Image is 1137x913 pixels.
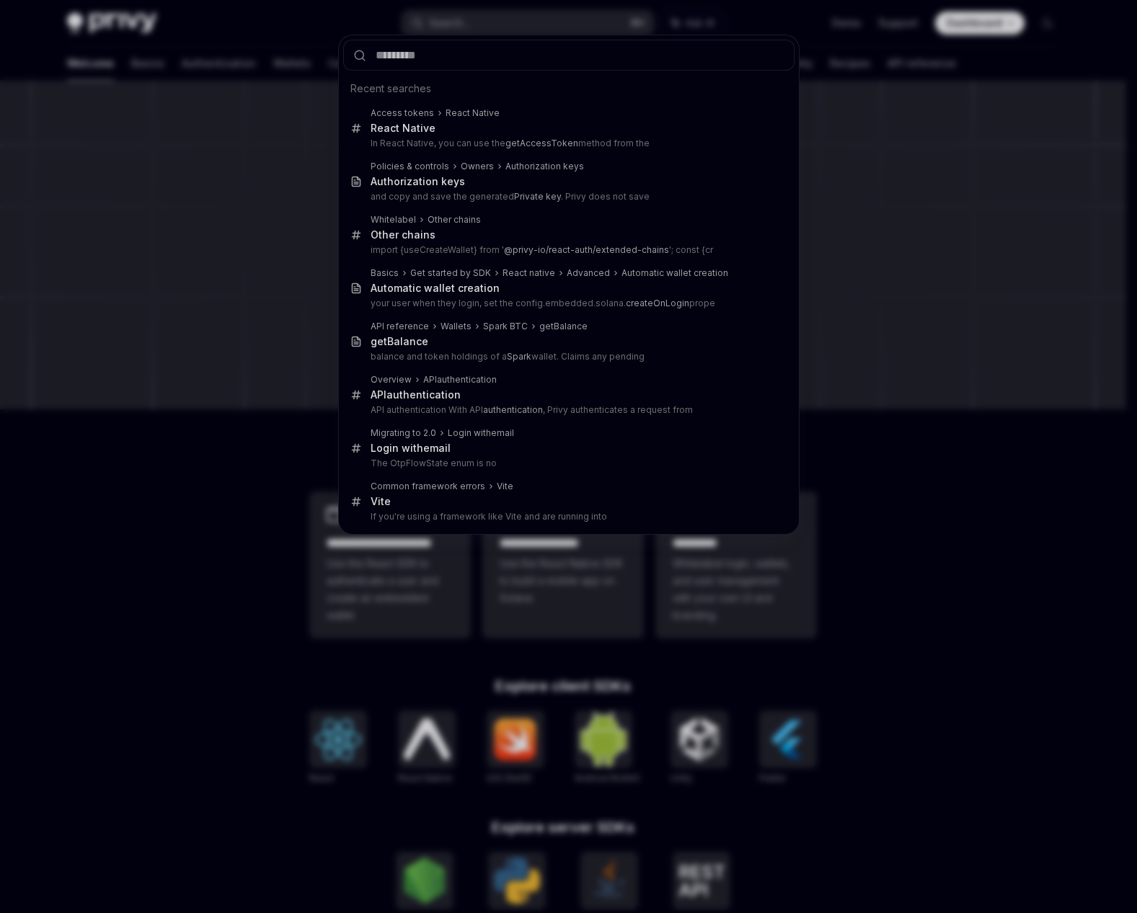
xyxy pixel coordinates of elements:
[446,107,500,119] div: React Native
[504,244,669,255] b: @privy-io/react-auth/extended-chains
[371,458,764,469] p: The OtpFlowState enum is no
[371,122,435,135] div: React Native
[371,107,434,119] div: Access tokens
[491,427,514,438] b: email
[371,244,764,256] p: import {useCreateWallet} from ' '; const {cr
[371,161,449,172] div: Policies & controls
[386,388,461,401] b: authentication
[371,191,764,202] p: and copy and save the generated . Privy does not save
[626,298,689,308] b: createOnLogin
[371,138,764,149] p: In React Native, you can use the method from the
[437,374,497,385] b: authentication
[497,481,513,491] b: Vite
[371,228,435,241] div: Other chains
[371,267,399,279] div: Basics
[514,191,561,202] b: Private key
[371,495,391,507] b: Vite
[441,321,472,332] div: Wallets
[483,321,528,332] div: Spark BTC
[371,481,485,492] div: Common framework errors
[448,427,514,439] div: Login with
[371,442,451,455] div: Login with
[503,267,555,279] div: React native
[371,388,461,401] div: API
[371,374,412,386] div: Overview
[505,138,578,148] b: getAccessToken
[507,351,531,362] b: Spark
[371,511,764,522] p: If you're using a framework like Vite and are running into
[483,404,543,415] b: authentication
[461,161,494,172] div: Owners
[423,442,451,454] b: email
[371,404,764,416] p: API authentication With API , Privy authenticates a request from
[371,214,416,226] div: Whitelabel
[371,351,764,362] p: balance and token holdings of a wallet. Claims any pending
[621,267,728,279] div: Automatic wallet creation
[423,374,497,386] div: API
[567,267,610,279] div: Advanced
[371,298,764,309] p: your user when they login, set the config.embedded.solana. prope
[371,321,429,332] div: API reference
[410,267,491,279] div: Get started by SDK
[505,161,584,172] div: Authorization keys
[371,175,465,188] div: Authorization keys
[371,335,428,348] div: getBalance
[371,282,500,295] div: Automatic wallet creation
[350,81,431,96] span: Recent searches
[371,427,436,439] div: Migrating to 2.0
[539,321,588,332] div: getBalance
[428,214,481,226] div: Other chains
